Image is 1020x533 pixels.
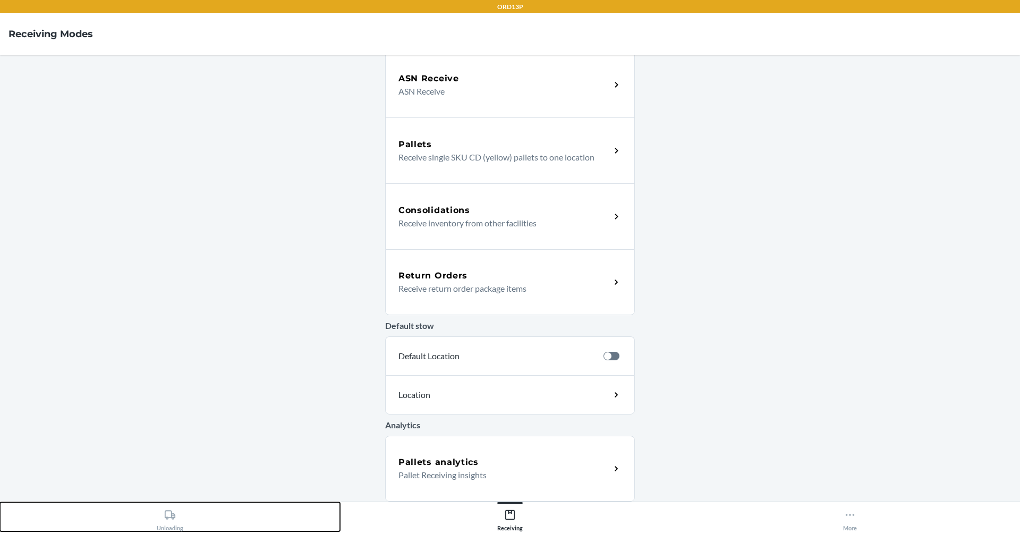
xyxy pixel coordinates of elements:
[497,505,523,531] div: Receiving
[398,350,595,362] p: Default Location
[398,469,602,481] p: Pallet Receiving insights
[398,456,479,469] h5: Pallets analytics
[398,204,470,217] h5: Consolidations
[843,505,857,531] div: More
[8,27,93,41] h4: Receiving Modes
[398,138,432,151] h5: Pallets
[385,52,635,117] a: ASN ReceiveASN Receive
[385,375,635,414] a: Location
[680,502,1020,531] button: More
[157,505,183,531] div: Unloading
[497,2,523,12] p: ORD13P
[385,419,635,432] p: Analytics
[340,502,680,531] button: Receiving
[398,72,459,85] h5: ASN Receive
[398,85,602,98] p: ASN Receive
[385,319,635,332] p: Default stow
[398,217,602,230] p: Receive inventory from other facilities
[385,249,635,315] a: Return OrdersReceive return order package items
[385,436,635,502] a: Pallets analyticsPallet Receiving insights
[398,151,602,164] p: Receive single SKU CD (yellow) pallets to one location
[398,388,524,401] p: Location
[398,269,467,282] h5: Return Orders
[385,183,635,249] a: ConsolidationsReceive inventory from other facilities
[398,282,602,295] p: Receive return order package items
[385,117,635,183] a: PalletsReceive single SKU CD (yellow) pallets to one location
